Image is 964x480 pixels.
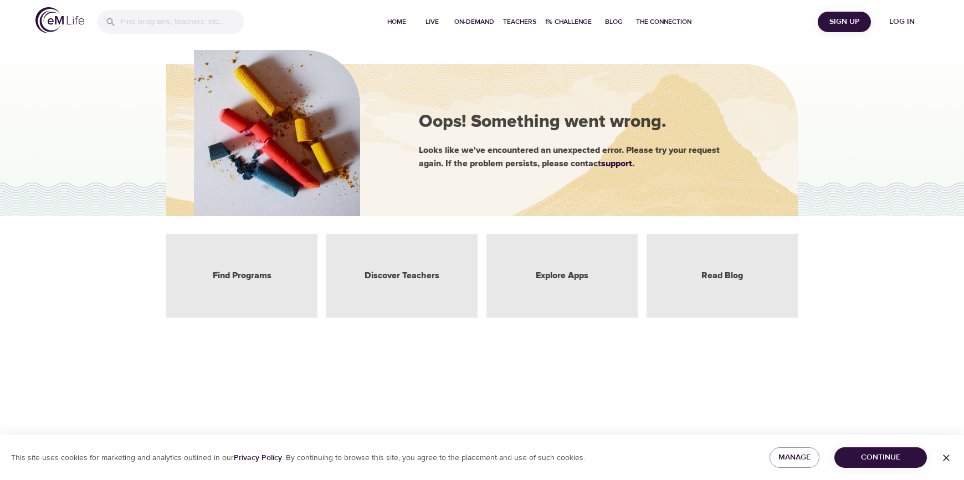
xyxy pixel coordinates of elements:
span: Log in [880,15,924,29]
input: Find programs, teachers, etc... [121,10,244,34]
span: Sign Up [822,15,866,29]
button: Manage [770,447,819,468]
a: Discover Teachers [365,269,439,282]
span: Home [383,16,410,28]
div: Oops! Something went wrong. [419,110,762,135]
button: Continue [834,447,927,468]
img: logo [35,7,84,33]
span: Blog [601,16,627,28]
span: Teachers [503,16,536,28]
a: Explore Apps [536,269,588,282]
a: Read Blog [701,269,743,282]
button: Log in [875,12,929,32]
span: Manage [778,451,811,464]
a: Privacy Policy [234,453,282,463]
a: support [601,159,632,168]
span: 1% Challenge [545,16,592,28]
button: Sign Up [818,12,871,32]
a: Find Programs [213,269,271,282]
span: Continue [843,451,918,464]
div: Looks like we've encountered an unexpected error. Please try your request again. If the problem p... [419,144,762,170]
span: The Connection [636,16,691,28]
span: Live [419,16,445,28]
span: On-Demand [454,16,494,28]
img: hero [194,50,360,216]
